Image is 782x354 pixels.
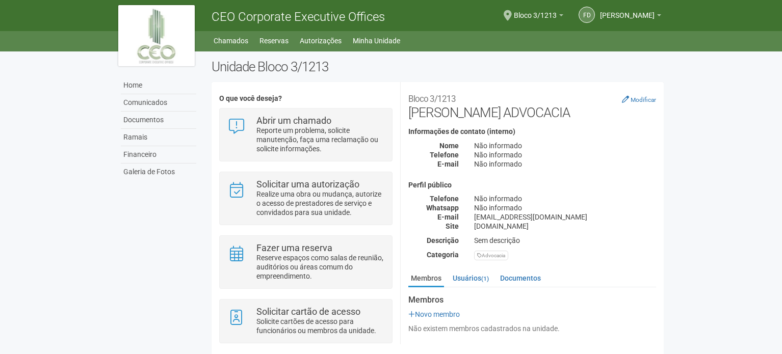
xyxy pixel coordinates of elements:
[121,94,196,112] a: Comunicados
[466,212,664,222] div: [EMAIL_ADDRESS][DOMAIN_NAME]
[430,195,459,203] strong: Telefone
[121,129,196,146] a: Ramais
[256,115,331,126] strong: Abrir um chamado
[600,13,661,21] a: [PERSON_NAME]
[481,275,489,282] small: (1)
[466,159,664,169] div: Não informado
[256,179,359,189] strong: Solicitar uma autorização
[437,160,459,168] strong: E-mail
[219,95,392,102] h4: O que você deseja?
[408,90,656,120] h2: [PERSON_NAME] ADVOCACIA
[408,295,656,305] strong: Membros
[466,236,664,245] div: Sem descrição
[118,5,195,66] img: logo.jpg
[446,222,459,230] strong: Site
[256,126,384,153] p: Reporte um problema, solicite manutenção, faça uma reclamação ou solicite informações.
[430,151,459,159] strong: Telefone
[450,270,491,286] a: Usuários(1)
[121,112,196,129] a: Documentos
[466,222,664,231] div: [DOMAIN_NAME]
[256,317,384,335] p: Solicite cartões de acesso para funcionários ou membros da unidade.
[408,94,456,104] small: Bloco 3/1213
[300,34,342,48] a: Autorizações
[631,96,656,103] small: Modificar
[622,95,656,103] a: Modificar
[514,2,557,19] span: Bloco 3/1213
[353,34,400,48] a: Minha Unidade
[256,306,360,317] strong: Solicitar cartão de acesso
[439,142,459,150] strong: Nome
[212,10,385,24] span: CEO Corporate Executive Offices
[227,180,384,217] a: Solicitar uma autorização Realize uma obra ou mudança, autorize o acesso de prestadores de serviç...
[579,7,595,23] a: FD
[227,307,384,335] a: Solicitar cartão de acesso Solicite cartões de acesso para funcionários ou membros da unidade.
[408,310,460,318] a: Novo membro
[514,13,563,21] a: Bloco 3/1213
[498,270,543,286] a: Documentos
[256,253,384,281] p: Reserve espaços como salas de reunião, auditórios ou áreas comum do empreendimento.
[121,146,196,164] a: Financeiro
[427,236,459,244] strong: Descrição
[408,270,444,287] a: Membros
[466,150,664,159] div: Não informado
[212,59,664,74] h2: Unidade Bloco 3/1213
[227,243,384,281] a: Fazer uma reserva Reserve espaços como salas de reunião, auditórios ou áreas comum do empreendime...
[227,116,384,153] a: Abrir um chamado Reporte um problema, solicite manutenção, faça uma reclamação ou solicite inform...
[256,189,384,217] p: Realize uma obra ou mudança, autorize o acesso de prestadores de serviço e convidados para sua un...
[466,203,664,212] div: Não informado
[408,181,656,189] h4: Perfil público
[466,141,664,150] div: Não informado
[408,324,656,333] div: Não existem membros cadastrados na unidade.
[214,34,248,48] a: Chamados
[408,128,656,135] h4: Informações de contato (interno)
[600,2,655,19] span: FREDERICO DE SERPA PINTO LOPES GUIMARÃES
[466,194,664,203] div: Não informado
[256,242,332,253] strong: Fazer uma reserva
[121,164,196,180] a: Galeria de Fotos
[437,213,459,221] strong: E-mail
[426,204,459,212] strong: Whatsapp
[474,251,508,260] div: Advocacia
[427,251,459,259] strong: Categoria
[259,34,289,48] a: Reservas
[121,77,196,94] a: Home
